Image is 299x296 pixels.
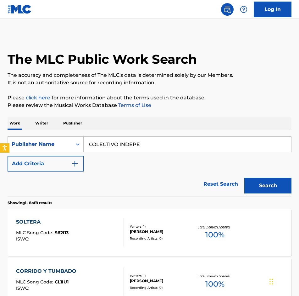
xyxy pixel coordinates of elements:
h1: The MLC Public Work Search [8,51,197,67]
div: [PERSON_NAME] [130,229,191,235]
span: S62I13 [55,230,69,235]
span: MLC Song Code : [16,230,55,235]
img: MLC Logo [8,5,32,14]
p: The accuracy and completeness of The MLC's data is determined solely by our Members. [8,71,291,79]
span: CL1IU1 [55,279,69,285]
span: ISWC : [16,236,31,242]
div: Arrastrar [269,272,273,291]
div: SOLTERA [16,218,69,226]
iframe: Chat Widget [268,266,299,296]
p: Please review the Musical Works Database [8,102,291,109]
img: help [240,6,247,13]
div: CORRIDO Y TUMBADO [16,267,80,275]
p: Total Known Shares: [198,274,232,278]
p: Publisher [61,117,84,130]
a: SOLTERAMLC Song Code:S62I13ISWC:Writers (1)[PERSON_NAME]Recording Artists (0)Total Known Shares:100% [8,209,291,256]
p: Please for more information about the terms used in the database. [8,94,291,102]
div: Publisher Name [12,140,68,148]
a: Terms of Use [117,102,151,108]
div: Writers ( 1 ) [130,224,191,229]
span: ISWC : [16,285,31,291]
div: [PERSON_NAME] [130,278,191,284]
a: Public Search [221,3,234,16]
p: Writer [33,117,50,130]
img: search [224,6,231,13]
div: Recording Artists ( 0 ) [130,236,191,241]
span: MLC Song Code : [16,279,55,285]
form: Search Form [8,136,291,197]
span: 100 % [205,278,224,290]
a: click here [26,95,50,101]
span: 100 % [205,229,224,240]
img: 9d2ae6d4665cec9f34b9.svg [71,160,79,167]
p: Total Known Shares: [198,225,232,229]
div: Writers ( 1 ) [130,273,191,278]
p: It is not an authoritative source for recording information. [8,79,291,87]
div: Widget de chat [268,266,299,296]
a: Log In [254,2,291,17]
p: Work [8,117,22,130]
button: Add Criteria [8,156,84,172]
button: Search [244,178,291,193]
p: Showing 1 - 8 of 8 results [8,200,52,206]
a: Reset Search [200,177,241,191]
div: Help [237,3,250,16]
div: Recording Artists ( 0 ) [130,285,191,290]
